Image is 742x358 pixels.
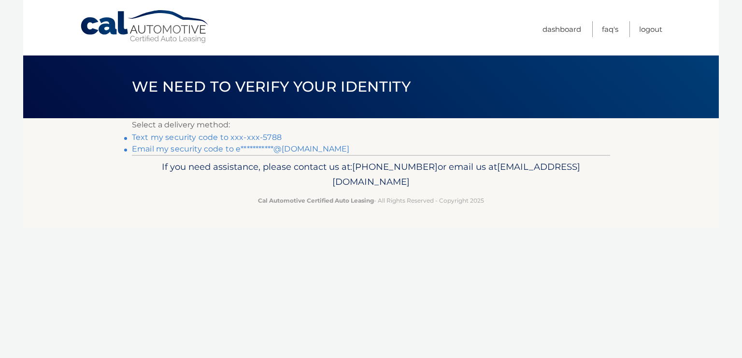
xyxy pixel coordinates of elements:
[258,197,374,204] strong: Cal Automotive Certified Auto Leasing
[352,161,438,172] span: [PHONE_NUMBER]
[639,21,662,37] a: Logout
[132,133,282,142] a: Text my security code to xxx-xxx-5788
[132,78,411,96] span: We need to verify your identity
[138,159,604,190] p: If you need assistance, please contact us at: or email us at
[602,21,618,37] a: FAQ's
[138,195,604,206] p: - All Rights Reserved - Copyright 2025
[542,21,581,37] a: Dashboard
[80,10,210,44] a: Cal Automotive
[132,118,610,132] p: Select a delivery method:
